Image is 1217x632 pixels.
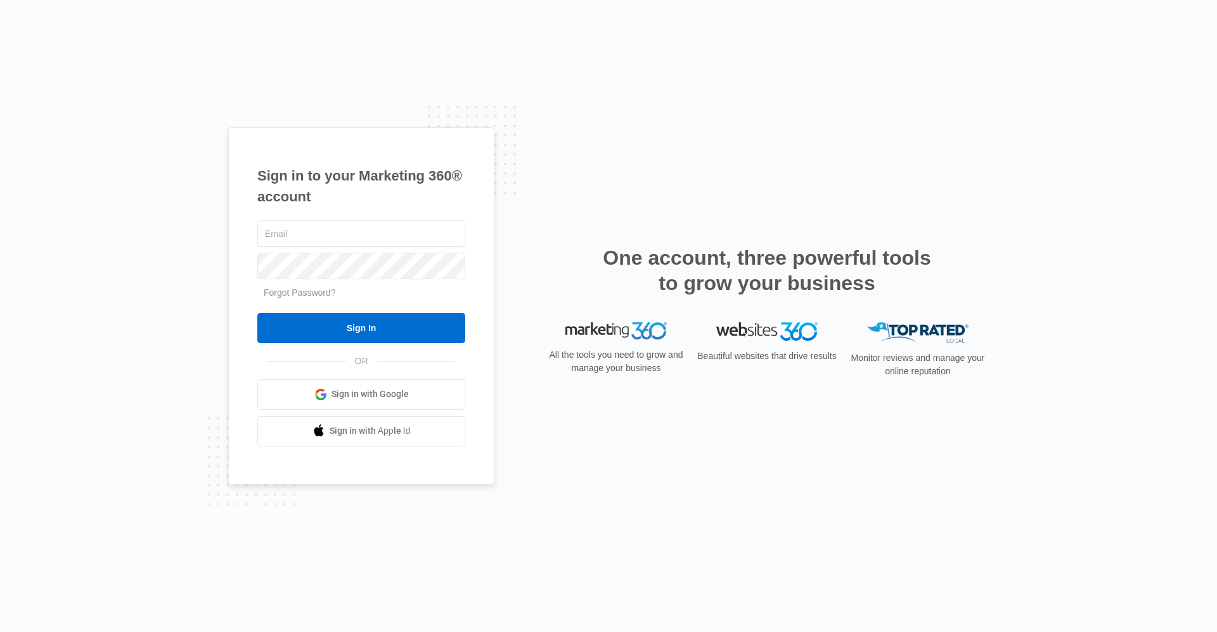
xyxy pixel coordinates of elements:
[716,322,818,341] img: Websites 360
[545,348,687,375] p: All the tools you need to grow and manage your business
[257,165,465,207] h1: Sign in to your Marketing 360® account
[565,322,667,340] img: Marketing 360
[332,388,409,401] span: Sign in with Google
[847,351,989,378] p: Monitor reviews and manage your online reputation
[257,220,465,247] input: Email
[330,424,411,438] span: Sign in with Apple Id
[696,350,838,363] p: Beautiful websites that drive results
[599,245,935,296] h2: One account, three powerful tools to grow your business
[257,416,465,446] a: Sign in with Apple Id
[257,313,465,343] input: Sign In
[264,288,336,298] a: Forgot Password?
[867,322,969,343] img: Top Rated Local
[257,379,465,410] a: Sign in with Google
[346,355,377,368] span: OR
